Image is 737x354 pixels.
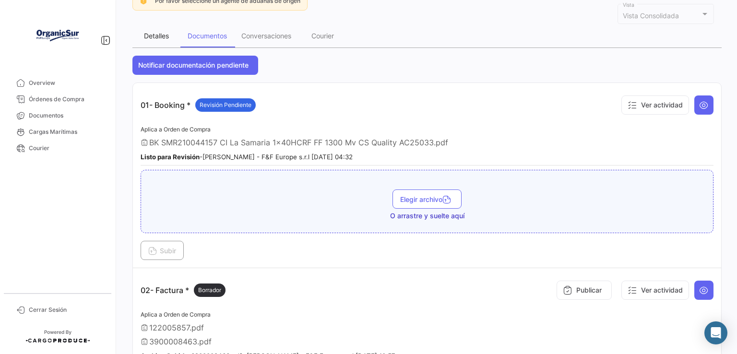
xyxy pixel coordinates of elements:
[623,12,679,20] mat-select-trigger: Vista Consolidada
[200,101,251,109] span: Revisión Pendiente
[198,286,221,295] span: Borrador
[141,153,353,161] small: - [PERSON_NAME] - F&F Europe s.r.l [DATE] 04:32
[132,56,258,75] button: Notificar documentación pendiente
[8,91,107,107] a: Órdenes de Compra
[8,140,107,156] a: Courier
[141,283,226,297] p: 02- Factura *
[34,12,82,59] img: Logo+OrganicSur.png
[8,124,107,140] a: Cargas Marítimas
[8,75,107,91] a: Overview
[557,281,612,300] button: Publicar
[29,79,104,87] span: Overview
[29,128,104,136] span: Cargas Marítimas
[241,32,291,40] div: Conversaciones
[148,247,176,255] span: Subir
[704,321,727,344] div: Abrir Intercom Messenger
[400,195,454,203] span: Elegir archivo
[29,95,104,104] span: Órdenes de Compra
[392,189,462,209] button: Elegir archivo
[8,107,107,124] a: Documentos
[149,323,204,332] span: 122005857.pdf
[311,32,334,40] div: Courier
[144,32,169,40] div: Detalles
[621,281,689,300] button: Ver actividad
[141,311,211,318] span: Aplica a Orden de Compra
[141,153,200,161] b: Listo para Revisión
[188,32,227,40] div: Documentos
[29,144,104,153] span: Courier
[621,95,689,115] button: Ver actividad
[29,306,104,314] span: Cerrar Sesión
[141,126,211,133] span: Aplica a Orden de Compra
[141,98,256,112] p: 01- Booking *
[149,138,448,147] span: BK SMR210044157 CI La Samaria 1x40HCRF FF 1300 Mv CS Quality AC25033.pdf
[390,211,464,221] span: O arrastre y suelte aquí
[141,241,184,260] button: Subir
[149,337,212,346] span: 3900008463.pdf
[29,111,104,120] span: Documentos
